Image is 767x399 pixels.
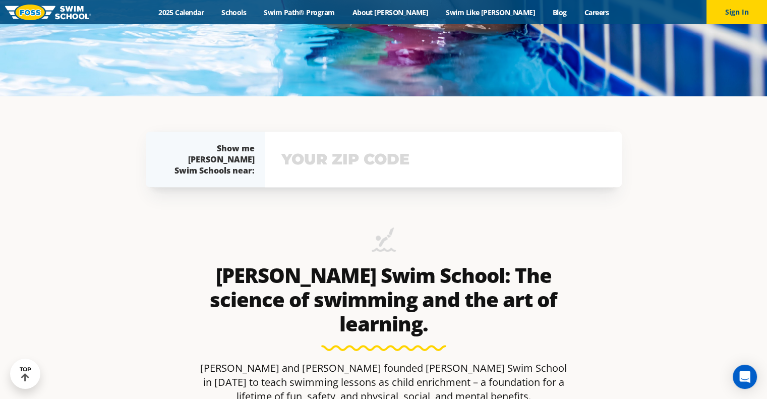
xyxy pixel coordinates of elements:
[544,8,575,17] a: Blog
[150,8,213,17] a: 2025 Calendar
[166,143,255,176] div: Show me [PERSON_NAME] Swim Schools near:
[196,263,571,336] h2: [PERSON_NAME] Swim School: The science of swimming and the art of learning.
[20,366,31,382] div: TOP
[733,365,757,389] div: Open Intercom Messenger
[279,145,608,174] input: YOUR ZIP CODE
[5,5,91,20] img: FOSS Swim School Logo
[437,8,544,17] a: Swim Like [PERSON_NAME]
[343,8,437,17] a: About [PERSON_NAME]
[575,8,617,17] a: Careers
[372,227,396,258] img: icon-swimming-diving-2.png
[255,8,343,17] a: Swim Path® Program
[213,8,255,17] a: Schools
